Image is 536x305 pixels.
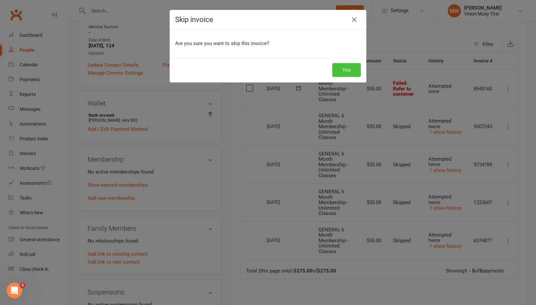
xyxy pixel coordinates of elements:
[349,14,360,25] button: Close
[175,15,361,24] h4: Skip invoice
[332,63,361,77] button: Yes
[175,40,269,46] span: Are you sure you want to skip this invoice?
[20,283,25,288] span: 2
[7,283,22,298] iframe: Intercom live chat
